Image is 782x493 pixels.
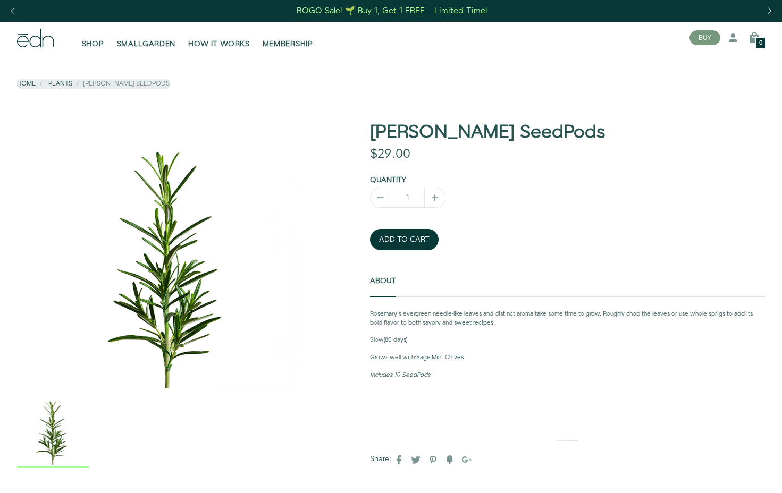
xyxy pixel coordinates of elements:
label: Share: [370,454,391,464]
button: BUY [689,30,720,45]
h1: [PERSON_NAME] SeedPods [370,123,765,142]
div: About [370,310,765,406]
span: SHOP [82,39,104,49]
li: [PERSON_NAME] SeedPods [72,79,170,88]
p: Rosemary’s evergreen needle-like leaves and distinct aroma take some time to grow. Roughly chop t... [370,310,765,328]
div: BOGO Sale! 🌱 Buy 1, Get 1 FREE – Limited Time! [297,5,487,16]
nav: breadcrumbs [17,79,170,88]
p: (80 days) [370,336,765,345]
span: $29.00 [370,145,410,163]
a: BOGO Sale! 🌱 Buy 1, Get 1 FREE – Limited Time! [296,3,489,19]
span: MEMBERSHIP [263,39,313,49]
button: ADD TO CART [370,229,439,250]
a: Home [17,79,36,88]
label: Quantity [370,175,406,185]
div: 1 / 1 [17,123,319,388]
a: SMALLGARDEN [111,26,182,49]
span: HOW IT WORKS [188,39,249,49]
a: Mint [432,353,443,362]
div: 1 / 1 [17,394,89,468]
span: 0 [759,40,762,46]
strong: Grows well with: [370,353,416,362]
em: Includes 10 SeedPods. [370,371,432,379]
a: Sage [416,353,430,362]
p: , , [370,353,765,362]
a: Plants [48,79,72,88]
a: MEMBERSHIP [256,26,319,49]
strong: Slow [370,336,384,344]
a: SHOP [75,26,111,49]
a: HOW IT WORKS [182,26,256,49]
iframe: Opens a widget where you can find more information [644,461,771,488]
a: Chives [445,353,464,362]
a: About [370,265,396,297]
span: SMALLGARDEN [117,39,176,49]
